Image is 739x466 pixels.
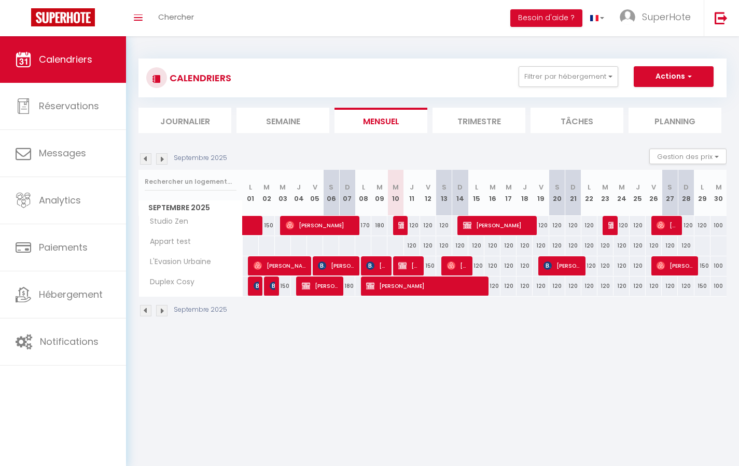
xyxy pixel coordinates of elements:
th: 27 [662,170,678,216]
th: 16 [484,170,500,216]
span: Duplex Cosy [141,276,197,288]
th: 26 [646,170,662,216]
th: 30 [710,170,727,216]
th: 29 [694,170,710,216]
img: logout [715,11,728,24]
div: 120 [436,216,452,235]
th: 13 [436,170,452,216]
div: 120 [630,256,646,275]
th: 24 [613,170,630,216]
div: 120 [500,256,517,275]
span: Paiements [39,241,88,254]
span: [PERSON_NAME] [302,276,339,296]
p: Septembre 2025 [174,153,227,163]
abbr: M [619,182,625,192]
div: 120 [565,236,581,255]
th: 05 [307,170,323,216]
th: 06 [323,170,339,216]
div: 150 [420,256,436,275]
span: Chercher [158,11,194,22]
th: 01 [243,170,259,216]
div: 120 [565,276,581,296]
th: 20 [549,170,565,216]
div: 120 [452,236,468,255]
th: 09 [371,170,387,216]
div: 120 [597,276,613,296]
div: 120 [646,236,662,255]
span: Notifications [40,335,99,348]
p: Septembre 2025 [174,305,227,315]
button: Gestion des prix [649,149,727,164]
div: 120 [517,276,533,296]
abbr: D [345,182,350,192]
abbr: M [377,182,383,192]
abbr: V [651,182,656,192]
div: 150 [694,276,710,296]
div: 120 [468,236,484,255]
div: 120 [678,236,694,255]
span: Analytics [39,194,81,207]
div: 120 [404,216,420,235]
abbr: J [297,182,301,192]
th: 14 [452,170,468,216]
div: 120 [549,216,565,235]
th: 10 [387,170,403,216]
div: 120 [484,236,500,255]
span: [PERSON_NAME] [318,256,355,275]
abbr: V [539,182,543,192]
div: 120 [549,276,565,296]
span: [PERSON_NAME] [398,256,420,275]
span: Réservations [39,99,99,112]
abbr: J [523,182,527,192]
span: Hébergement [39,288,103,301]
span: [PERSON_NAME] [270,276,275,296]
div: 120 [500,276,517,296]
span: [PERSON_NAME] [286,215,355,235]
div: 120 [533,216,549,235]
th: 18 [517,170,533,216]
li: Mensuel [334,108,427,133]
th: 17 [500,170,517,216]
th: 25 [630,170,646,216]
li: Semaine [236,108,329,133]
abbr: D [570,182,576,192]
div: 120 [646,276,662,296]
abbr: D [684,182,689,192]
div: 120 [484,256,500,275]
span: [PERSON_NAME] [543,256,581,275]
th: 07 [339,170,355,216]
th: 28 [678,170,694,216]
button: Actions [634,66,714,87]
abbr: L [362,182,365,192]
span: SuperHote [642,10,691,23]
div: 120 [581,276,597,296]
span: [PERSON_NAME] [657,256,694,275]
th: 15 [468,170,484,216]
th: 23 [597,170,613,216]
abbr: M [263,182,270,192]
abbr: V [426,182,430,192]
abbr: S [442,182,447,192]
div: 120 [630,236,646,255]
h3: CALENDRIERS [167,66,231,90]
th: 12 [420,170,436,216]
button: Besoin d'aide ? [510,9,582,27]
th: 21 [565,170,581,216]
div: 120 [517,236,533,255]
div: 120 [581,236,597,255]
div: 120 [420,236,436,255]
abbr: M [280,182,286,192]
div: 120 [662,276,678,296]
span: [PERSON_NAME] [657,215,678,235]
abbr: S [555,182,560,192]
div: 120 [533,276,549,296]
span: [PERSON_NAME] [366,256,387,275]
span: [PERSON_NAME] [366,276,484,296]
span: Messages [39,147,86,159]
div: 120 [565,216,581,235]
th: 02 [259,170,275,216]
abbr: V [313,182,317,192]
img: ... [620,9,635,25]
div: 120 [613,236,630,255]
li: Trimestre [433,108,525,133]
